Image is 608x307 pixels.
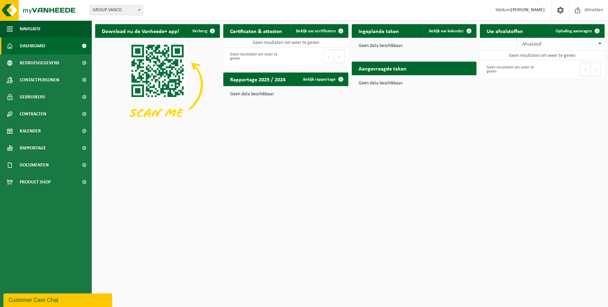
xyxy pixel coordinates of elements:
[480,51,605,60] td: Geen resultaten om weer te geven
[429,29,464,33] span: Bekijk uw kalender
[296,29,336,33] span: Bekijk uw certificaten
[550,24,604,38] a: Ophaling aanvragen
[20,54,59,71] span: Bedrijfsgegevens
[223,38,348,47] td: Geen resultaten om weer te geven
[20,88,45,106] span: Gebruikers
[20,140,46,157] span: Rapportage
[223,24,289,37] h2: Certificaten & attesten
[298,72,348,86] a: Bekijk rapportage
[522,42,541,47] span: Afvalstof
[291,24,348,38] a: Bekijk uw certificaten
[95,24,186,37] h2: Download nu de Vanheede+ app!
[192,29,207,33] span: Verberg
[20,174,51,191] span: Product Shop
[20,37,45,54] span: Dashboard
[580,63,591,76] button: Previous
[359,44,470,48] p: Geen data beschikbaar.
[352,62,413,75] h2: Aangevraagde taken
[227,49,282,64] div: Geen resultaten om weer te geven
[230,92,341,97] p: Geen data beschikbaar
[352,24,406,37] h2: Ingeplande taken
[334,50,345,63] button: Next
[556,29,592,33] span: Ophaling aanvragen
[20,106,46,123] span: Contracten
[20,71,59,88] span: Contactpersonen
[187,24,219,38] button: Verberg
[483,62,539,77] div: Geen resultaten om weer te geven
[95,38,220,131] img: Download de VHEPlus App
[223,72,292,86] h2: Rapportage 2025 / 2024
[3,292,114,307] iframe: chat widget
[90,5,143,15] span: GROUP VANCO
[20,157,49,174] span: Documenten
[591,63,601,76] button: Next
[480,24,530,37] h2: Uw afvalstoffen
[20,20,41,37] span: Navigatie
[324,50,334,63] button: Previous
[20,123,41,140] span: Kalender
[359,81,470,86] p: Geen data beschikbaar.
[423,24,476,38] a: Bekijk uw kalender
[511,7,545,13] strong: [PERSON_NAME]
